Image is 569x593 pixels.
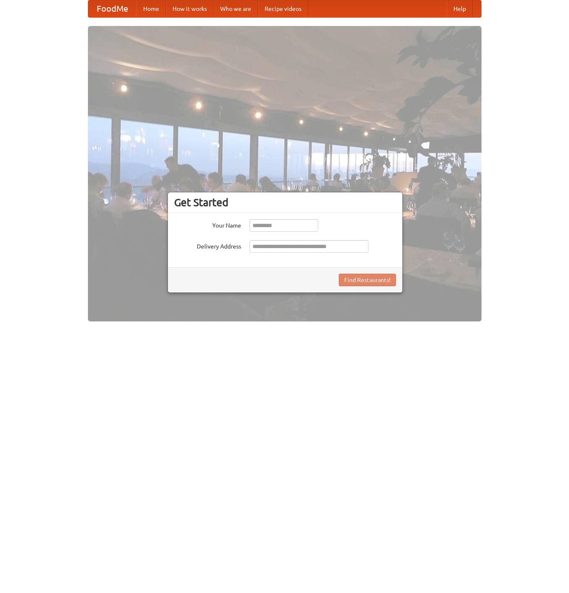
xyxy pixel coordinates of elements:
[214,0,258,17] a: Who we are
[136,0,166,17] a: Home
[258,0,308,17] a: Recipe videos
[447,0,473,17] a: Help
[174,219,241,230] label: Your Name
[339,274,396,286] button: Find Restaurants!
[174,196,396,209] h3: Get Started
[88,0,136,17] a: FoodMe
[166,0,214,17] a: How it works
[174,240,241,251] label: Delivery Address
